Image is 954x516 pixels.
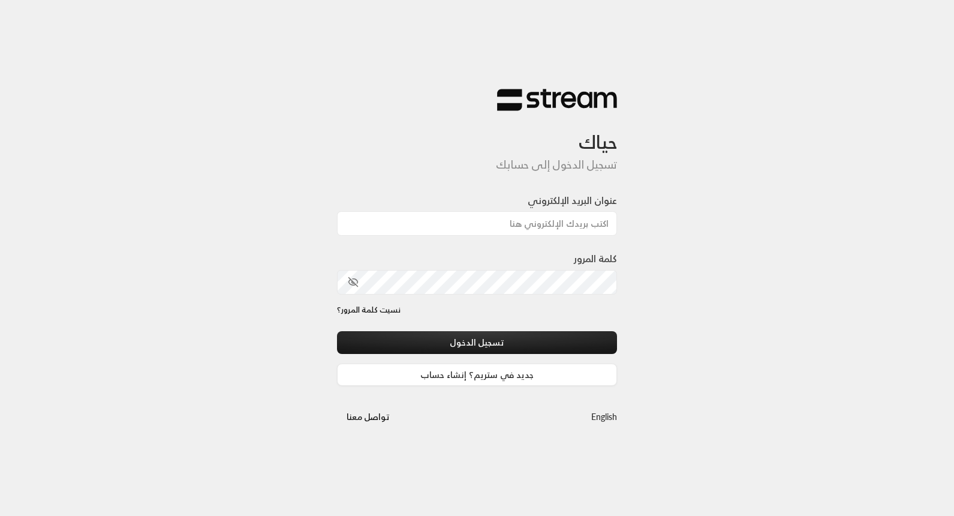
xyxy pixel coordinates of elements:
button: toggle password visibility [343,272,363,292]
h5: تسجيل الدخول إلى حسابك [337,158,618,172]
input: اكتب بريدك الإلكتروني هنا [337,211,618,236]
a: نسيت كلمة المرور؟ [337,304,401,316]
h3: حياك [337,112,618,153]
a: تواصل معنا [337,409,400,424]
button: تسجيل الدخول [337,331,618,353]
img: Stream Logo [497,88,617,112]
button: تواصل معنا [337,406,400,428]
a: English [591,406,617,428]
a: جديد في ستريم؟ إنشاء حساب [337,364,618,386]
label: عنوان البريد الإلكتروني [528,193,617,208]
label: كلمة المرور [574,251,617,266]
